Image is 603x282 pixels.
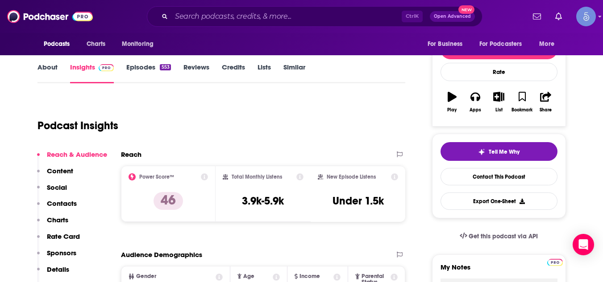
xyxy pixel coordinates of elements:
[441,63,557,81] div: Rate
[258,63,271,83] a: Lists
[47,216,68,224] p: Charts
[479,38,522,50] span: For Podcasters
[116,36,165,53] button: open menu
[122,38,154,50] span: Monitoring
[37,36,82,53] button: open menu
[147,6,482,27] div: Search podcasts, credits, & more...
[232,174,282,180] h2: Total Monthly Listens
[539,38,554,50] span: More
[458,5,474,14] span: New
[47,167,73,175] p: Content
[533,36,566,53] button: open menu
[87,38,106,50] span: Charts
[183,63,209,83] a: Reviews
[512,107,532,113] div: Bookmark
[552,9,566,24] a: Show notifications dropdown
[469,233,538,240] span: Get this podcast via API
[434,14,471,19] span: Open Advanced
[402,11,423,22] span: Ctrl K
[529,9,545,24] a: Show notifications dropdown
[121,250,202,259] h2: Audience Demographics
[441,86,464,118] button: Play
[474,36,535,53] button: open menu
[160,64,171,70] div: 553
[283,63,305,83] a: Similar
[171,9,402,24] input: Search podcasts, credits, & more...
[478,148,485,155] img: tell me why sparkle
[333,194,384,208] h3: Under 1.5k
[47,199,77,208] p: Contacts
[37,183,67,200] button: Social
[487,86,510,118] button: List
[44,38,70,50] span: Podcasts
[136,274,156,279] span: Gender
[489,148,520,155] span: Tell Me Why
[540,107,552,113] div: Share
[37,249,76,265] button: Sponsors
[511,86,534,118] button: Bookmark
[576,7,596,26] img: User Profile
[37,150,107,167] button: Reach & Audience
[37,265,69,282] button: Details
[453,225,545,247] a: Get this podcast via API
[573,234,594,255] div: Open Intercom Messenger
[47,232,80,241] p: Rate Card
[37,199,77,216] button: Contacts
[441,192,557,210] button: Export One-Sheet
[47,249,76,257] p: Sponsors
[70,63,114,83] a: InsightsPodchaser Pro
[99,64,114,71] img: Podchaser Pro
[154,192,183,210] p: 46
[576,7,596,26] span: Logged in as Spiral5-G1
[534,86,557,118] button: Share
[126,63,171,83] a: Episodes553
[37,167,73,183] button: Content
[428,38,463,50] span: For Business
[37,216,68,232] button: Charts
[47,265,69,274] p: Details
[576,7,596,26] button: Show profile menu
[327,174,376,180] h2: New Episode Listens
[470,107,481,113] div: Apps
[47,150,107,159] p: Reach & Audience
[441,168,557,185] a: Contact This Podcast
[299,274,320,279] span: Income
[81,36,111,53] a: Charts
[37,232,80,249] button: Rate Card
[243,274,254,279] span: Age
[495,107,503,113] div: List
[547,259,563,266] img: Podchaser Pro
[447,107,457,113] div: Play
[222,63,245,83] a: Credits
[47,183,67,192] p: Social
[441,142,557,161] button: tell me why sparkleTell Me Why
[430,11,475,22] button: Open AdvancedNew
[421,36,474,53] button: open menu
[7,8,93,25] img: Podchaser - Follow, Share and Rate Podcasts
[139,174,174,180] h2: Power Score™
[242,194,284,208] h3: 3.9k-5.9k
[464,86,487,118] button: Apps
[121,150,141,159] h2: Reach
[37,63,58,83] a: About
[37,119,118,132] h1: Podcast Insights
[441,263,557,278] label: My Notes
[547,257,563,266] a: Pro website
